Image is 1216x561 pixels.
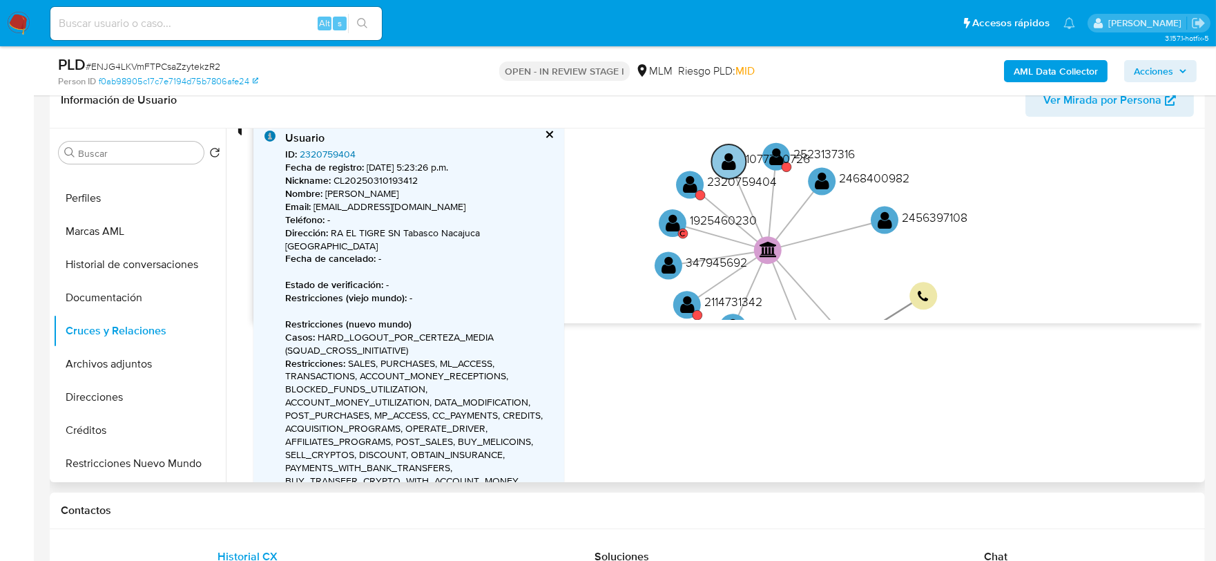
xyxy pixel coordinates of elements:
b: Email : [285,200,311,213]
span: Accesos rápidos [972,16,1050,30]
text:  [666,213,680,233]
button: Restricciones Nuevo Mundo [53,447,226,480]
button: Volver al orden por defecto [209,147,220,162]
p: CL20250310193412 [285,174,553,187]
p: HARD_LOGOUT_POR_CERTEZA_MEDIA (SQUAD_CROSS_INITIATIVE) [285,331,553,357]
span: Alt [319,17,330,30]
p: [EMAIL_ADDRESS][DOMAIN_NAME] [285,200,553,213]
button: Documentación [53,281,226,314]
text:  [878,209,892,229]
text:  [726,317,741,337]
b: AML Data Collector [1014,60,1098,82]
p: - [285,278,553,292]
p: dalia.goicochea@mercadolibre.com.mx [1108,17,1186,30]
span: Acciones [1134,60,1173,82]
b: Restricciones (viejo mundo) : [285,291,407,305]
a: Salir [1191,16,1206,30]
button: Acciones [1124,60,1197,82]
a: f0ab98905c17c7e7194d75b7806afe24 [99,75,258,88]
button: cerrar [544,130,553,139]
button: Historial de conversaciones [53,248,226,281]
button: Marcas AML [53,215,226,248]
p: - [285,213,553,227]
text:  [662,255,676,275]
text:  [769,146,784,166]
text: 347945692 [686,254,747,271]
text: C [680,227,686,240]
text: 2523137316 [793,144,855,162]
h1: Información de Usuario [61,93,177,107]
span: MID [735,63,755,79]
b: Fecha de registro : [285,160,364,174]
text: 2114731342 [704,293,762,310]
div: Usuario [285,131,553,146]
span: # ENJG4LKVmFTPCsaZzytekzR2 [86,59,220,73]
b: Fecha de cancelado : [285,251,376,265]
button: Direcciones [53,381,226,414]
text:  [918,290,929,303]
button: Créditos [53,414,226,447]
b: Estado de verificación : [285,278,383,292]
b: Casos : [285,330,315,344]
text: 2468400982 [839,169,909,187]
p: [PERSON_NAME] [285,187,553,200]
p: - [285,252,553,265]
button: Cruces y Relaciones [53,314,226,348]
text: 1925460230 [690,211,757,229]
a: 2320759404 [300,147,356,161]
input: Buscar [78,147,198,160]
text: 2320759404 [707,173,777,190]
button: Perfiles [53,182,226,215]
b: Nombre : [285,187,322,200]
b: Restricciones (nuevo mundo) [285,317,412,331]
button: Buscar [64,147,75,158]
text: 2456397108 [902,208,967,225]
button: Ver Mirada por Persona [1025,84,1194,117]
b: Nickname : [285,173,331,187]
b: Restricciones : [285,356,345,370]
p: - [285,292,553,305]
text:  [722,151,736,171]
div: MLM [635,64,673,79]
span: 3.157.1-hotfix-5 [1165,32,1209,44]
span: s [338,17,342,30]
span: Ver Mirada por Persona [1043,84,1161,117]
b: PLD [58,53,86,75]
button: search-icon [348,14,376,33]
span: Riesgo PLD: [678,64,755,79]
p: OPEN - IN REVIEW STAGE I [499,61,630,81]
p: RA EL TIGRE SN Tabasco Nacajuca [GEOGRAPHIC_DATA] [285,227,553,253]
p: [DATE] 5:23:26 p.m. [285,161,553,174]
text:  [683,174,697,194]
b: Teléfono : [285,213,325,227]
text:  [680,294,695,314]
text:  [815,171,829,191]
button: Lista Interna [53,480,226,513]
text:  [760,241,778,258]
text: 1077740726 [746,150,810,167]
b: ID : [285,147,297,161]
text: 2420328729 [751,316,820,333]
input: Buscar usuario o caso... [50,15,382,32]
h1: Contactos [61,504,1194,517]
button: AML Data Collector [1004,60,1108,82]
button: Archivos adjuntos [53,348,226,381]
b: Dirección : [285,226,328,240]
b: Person ID [58,75,96,88]
a: Notificaciones [1063,17,1075,29]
